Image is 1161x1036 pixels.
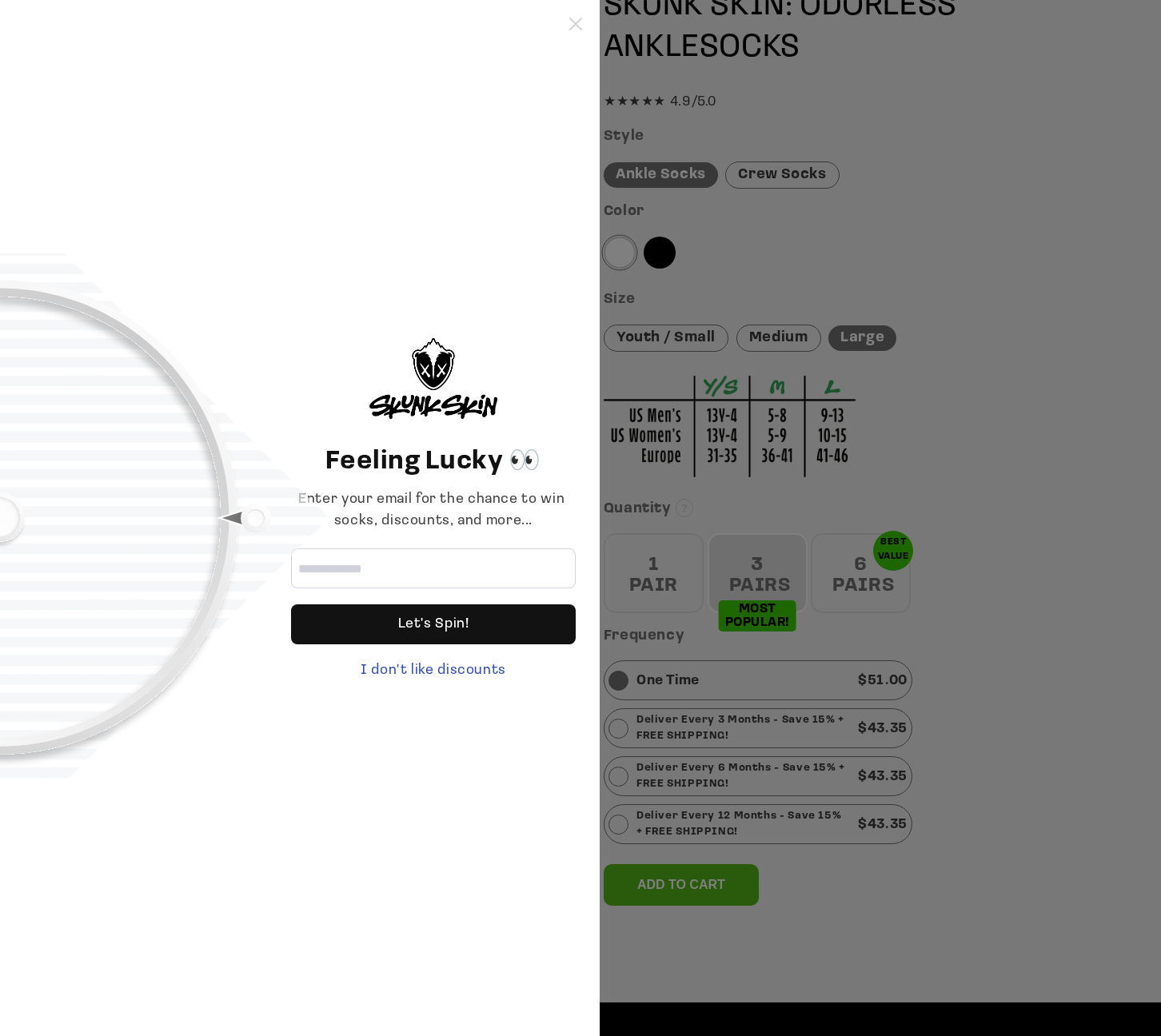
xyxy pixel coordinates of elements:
div: I don't like discounts [291,660,576,682]
input: Email address [291,548,576,588]
img: logo [369,338,497,419]
div: Let's Spin! [398,604,469,644]
header: Feeling Lucky 👀 [291,443,576,481]
div: Enter your email for the chance to win socks, discounts, and more... [291,489,576,532]
div: Let's Spin! [291,604,576,644]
